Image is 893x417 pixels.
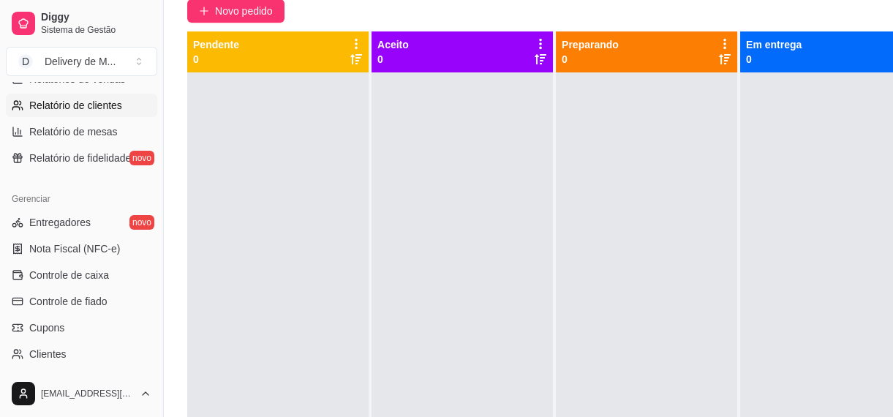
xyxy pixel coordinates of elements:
[193,37,239,52] p: Pendente
[193,52,239,67] p: 0
[41,24,151,36] span: Sistema de Gestão
[746,52,802,67] p: 0
[29,124,118,139] span: Relatório de mesas
[377,37,409,52] p: Aceito
[29,241,120,256] span: Nota Fiscal (NFC-e)
[215,3,273,19] span: Novo pedido
[41,11,151,24] span: Diggy
[18,54,33,69] span: D
[6,237,157,260] a: Nota Fiscal (NFC-e)
[377,52,409,67] p: 0
[41,388,134,399] span: [EMAIL_ADDRESS][DOMAIN_NAME]
[29,294,108,309] span: Controle de fiado
[29,320,64,335] span: Cupons
[6,47,157,76] button: Select a team
[6,342,157,366] a: Clientes
[199,6,209,16] span: plus
[6,120,157,143] a: Relatório de mesas
[6,369,157,392] a: Estoque
[6,94,157,117] a: Relatório de clientes
[6,187,157,211] div: Gerenciar
[6,211,157,234] a: Entregadoresnovo
[29,151,131,165] span: Relatório de fidelidade
[6,263,157,287] a: Controle de caixa
[45,54,116,69] div: Delivery de M ...
[6,290,157,313] a: Controle de fiado
[562,37,619,52] p: Preparando
[29,215,91,230] span: Entregadores
[6,376,157,411] button: [EMAIL_ADDRESS][DOMAIN_NAME]
[29,98,122,113] span: Relatório de clientes
[6,316,157,339] a: Cupons
[746,37,802,52] p: Em entrega
[562,52,619,67] p: 0
[29,268,109,282] span: Controle de caixa
[6,146,157,170] a: Relatório de fidelidadenovo
[6,6,157,41] a: DiggySistema de Gestão
[29,347,67,361] span: Clientes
